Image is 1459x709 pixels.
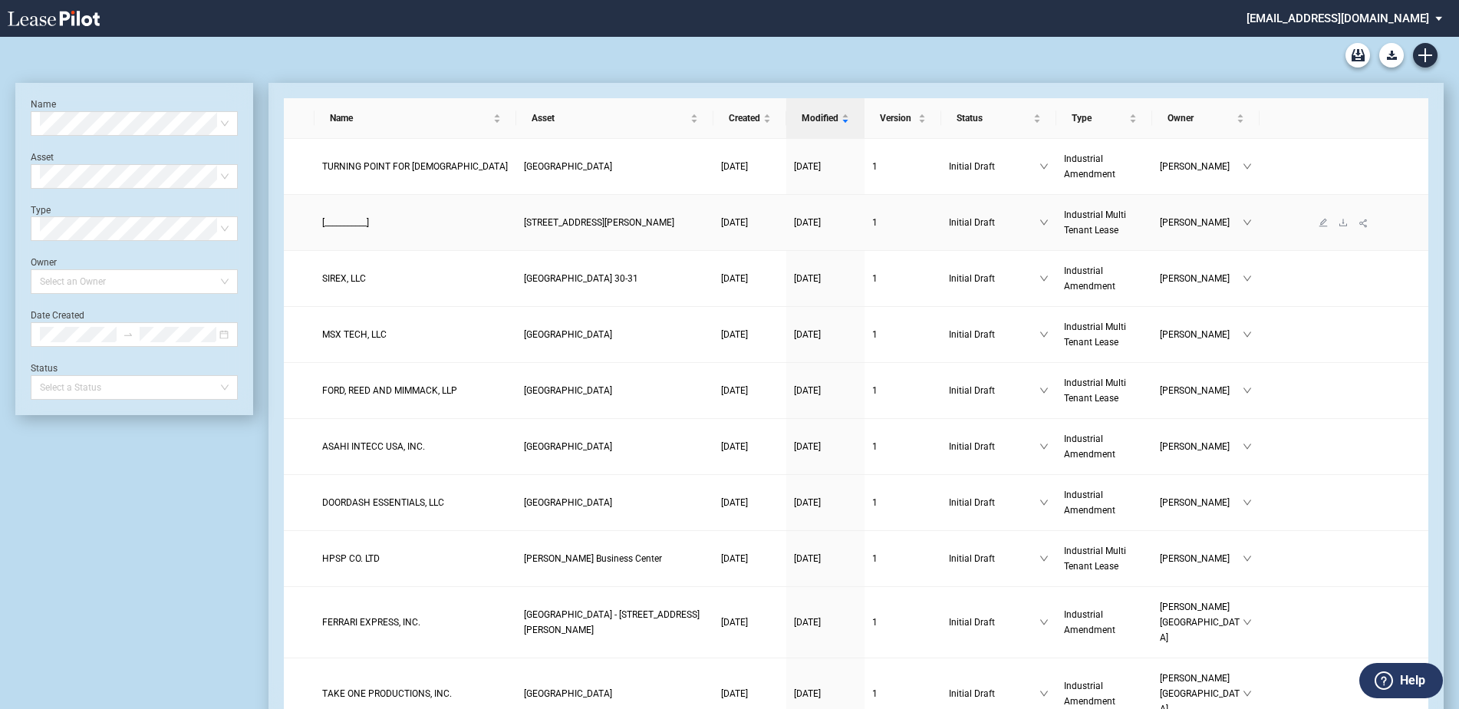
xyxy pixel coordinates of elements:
[872,688,878,699] span: 1
[872,615,934,630] a: 1
[1413,43,1438,68] a: Create new document
[1064,678,1144,709] a: Industrial Amendment
[802,110,838,126] span: Modified
[872,215,934,230] a: 1
[721,215,779,230] a: [DATE]
[872,383,934,398] a: 1
[721,439,779,454] a: [DATE]
[794,271,857,286] a: [DATE]
[322,385,457,396] span: FORD, REED AND MIMMACK, LLP
[786,98,865,139] th: Modified
[1160,383,1243,398] span: [PERSON_NAME]
[322,686,509,701] a: TAKE ONE PRODUCTIONS, INC.
[524,553,662,564] span: O'Toole Business Center
[322,161,508,172] span: TURNING POINT FOR GOD
[322,217,369,228] span: [___________]
[1064,609,1115,635] span: Industrial Amendment
[524,271,706,286] a: [GEOGRAPHIC_DATA] 30-31
[1064,543,1144,574] a: Industrial Multi Tenant Lease
[1152,98,1260,139] th: Owner
[721,553,748,564] span: [DATE]
[322,551,509,566] a: HPSP CO. LTD
[524,607,706,638] a: [GEOGRAPHIC_DATA] - [STREET_ADDRESS][PERSON_NAME]
[1160,327,1243,342] span: [PERSON_NAME]
[1375,43,1408,68] md-menu: Download Blank Form List
[31,363,58,374] label: Status
[524,329,612,340] span: Kato Business Center
[721,688,748,699] span: [DATE]
[315,98,516,139] th: Name
[1039,554,1049,563] span: down
[794,159,857,174] a: [DATE]
[721,497,748,508] span: [DATE]
[524,159,706,174] a: [GEOGRAPHIC_DATA]
[1243,689,1252,698] span: down
[872,441,878,452] span: 1
[1243,386,1252,395] span: down
[721,271,779,286] a: [DATE]
[524,327,706,342] a: [GEOGRAPHIC_DATA]
[1345,43,1370,68] a: Archive
[794,497,821,508] span: [DATE]
[872,439,934,454] a: 1
[872,327,934,342] a: 1
[524,383,706,398] a: [GEOGRAPHIC_DATA]
[1064,153,1115,180] span: Industrial Amendment
[1243,554,1252,563] span: down
[872,271,934,286] a: 1
[1039,498,1049,507] span: down
[322,688,452,699] span: TAKE ONE PRODUCTIONS, INC.
[1039,218,1049,227] span: down
[713,98,786,139] th: Created
[872,495,934,510] a: 1
[1243,442,1252,451] span: down
[322,329,387,340] span: MSX TECH, LLC
[949,439,1039,454] span: Initial Draft
[872,551,934,566] a: 1
[794,273,821,284] span: [DATE]
[31,257,57,268] label: Owner
[1313,217,1333,228] a: edit
[1243,330,1252,339] span: down
[524,273,638,284] span: Wilsonville Business Center Buildings 30-31
[794,385,821,396] span: [DATE]
[1064,378,1126,404] span: Industrial Multi Tenant Lease
[1243,618,1252,627] span: down
[949,271,1039,286] span: Initial Draft
[1064,607,1144,638] a: Industrial Amendment
[1160,439,1243,454] span: [PERSON_NAME]
[330,110,490,126] span: Name
[721,617,748,628] span: [DATE]
[721,495,779,510] a: [DATE]
[1160,599,1243,645] span: [PERSON_NAME][GEOGRAPHIC_DATA]
[794,441,821,452] span: [DATE]
[1064,319,1144,350] a: Industrial Multi Tenant Lease
[1400,671,1425,691] label: Help
[794,551,857,566] a: [DATE]
[1160,495,1243,510] span: [PERSON_NAME]
[794,495,857,510] a: [DATE]
[1039,689,1049,698] span: down
[949,686,1039,701] span: Initial Draft
[1160,159,1243,174] span: [PERSON_NAME]
[322,615,509,630] a: FERRARI EXPRESS, INC.
[872,159,934,174] a: 1
[872,217,878,228] span: 1
[322,441,425,452] span: ASAHI INTECC USA, INC.
[524,551,706,566] a: [PERSON_NAME] Business Center
[524,385,612,396] span: Dow Business Center
[729,110,760,126] span: Created
[1064,431,1144,462] a: Industrial Amendment
[949,159,1039,174] span: Initial Draft
[1064,265,1115,292] span: Industrial Amendment
[880,110,915,126] span: Version
[322,497,444,508] span: DOORDASH ESSENTIALS, LLC
[532,110,687,126] span: Asset
[721,385,748,396] span: [DATE]
[322,215,509,230] a: [___________]
[322,271,509,286] a: SIREX, LLC
[721,329,748,340] span: [DATE]
[1064,487,1144,518] a: Industrial Amendment
[721,161,748,172] span: [DATE]
[949,383,1039,398] span: Initial Draft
